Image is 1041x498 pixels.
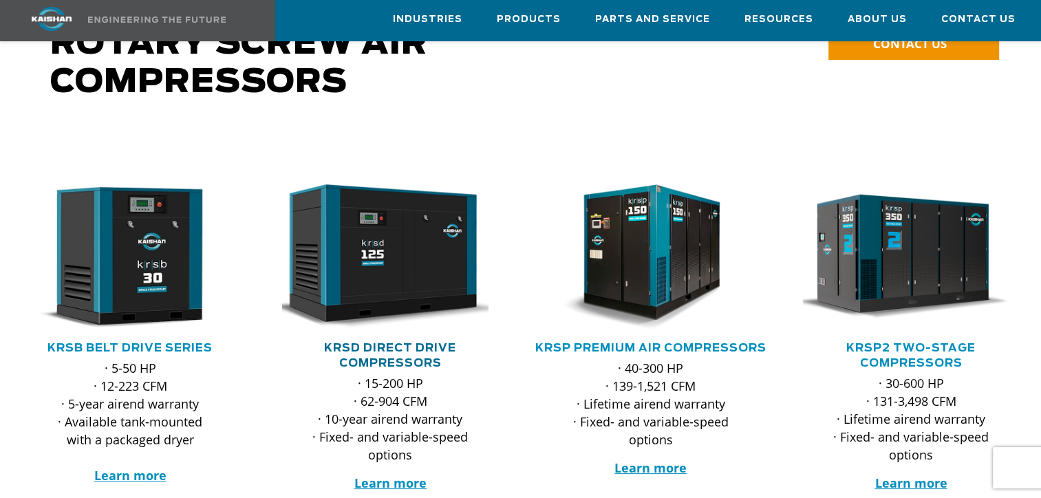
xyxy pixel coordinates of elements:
[47,343,213,354] a: KRSB Belt Drive Series
[874,475,947,491] a: Learn more
[828,29,999,60] a: CONTACT US
[22,184,238,330] div: krsb30
[497,12,561,28] span: Products
[94,467,167,484] a: Learn more
[272,184,489,330] img: krsd125
[393,1,462,38] a: Industries
[543,184,759,330] div: krsp150
[393,12,462,28] span: Industries
[803,184,1019,330] div: krsp350
[830,374,991,464] p: · 30-600 HP · 131-3,498 CFM · Lifetime airend warranty · Fixed- and variable-speed options
[50,359,211,484] p: · 5-50 HP · 12-223 CFM · 5-year airend warranty · Available tank-mounted with a packaged dryer
[595,1,710,38] a: Parts and Service
[744,1,813,38] a: Resources
[282,184,498,330] div: krsd125
[595,12,710,28] span: Parts and Service
[848,1,907,38] a: About Us
[497,1,561,38] a: Products
[88,17,226,23] img: Engineering the future
[12,184,228,330] img: krsb30
[310,374,471,464] p: · 15-200 HP · 62-904 CFM · 10-year airend warranty · Fixed- and variable-speed options
[570,359,731,448] p: · 40-300 HP · 139-1,521 CFM · Lifetime airend warranty · Fixed- and variable-speed options
[793,184,1009,330] img: krsp350
[872,36,946,52] span: CONTACT US
[848,12,907,28] span: About Us
[744,12,813,28] span: Resources
[535,343,766,354] a: KRSP Premium Air Compressors
[941,12,1016,28] span: Contact Us
[533,184,749,330] img: krsp150
[614,459,687,476] a: Learn more
[324,343,456,369] a: KRSD Direct Drive Compressors
[941,1,1016,38] a: Contact Us
[846,343,976,369] a: KRSP2 Two-Stage Compressors
[354,475,427,491] a: Learn more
